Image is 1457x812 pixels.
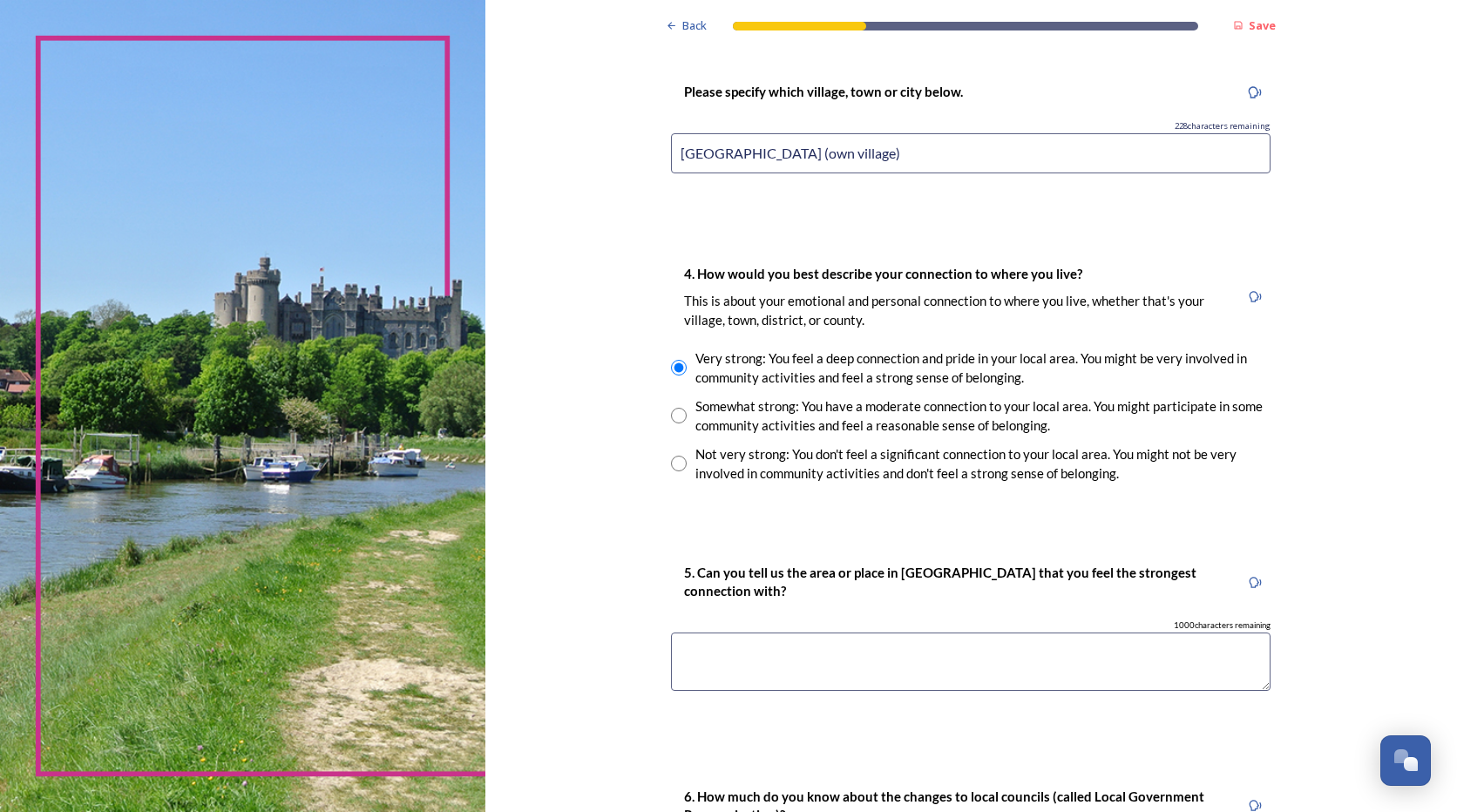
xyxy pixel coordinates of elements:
[695,348,1271,388] div: Very strong: You feel a deep connection and pride in your local area. You might be very involved ...
[684,84,963,99] strong: Please specify which village, town or city below.
[695,396,1271,436] div: Somewhat strong: You have a moderate connection to your local area. You might participate in some...
[684,565,1199,599] strong: 5. Can you tell us the area or place in [GEOGRAPHIC_DATA] that you feel the strongest connection ...
[1174,619,1271,632] span: 1000 characters remaining
[682,17,707,34] span: Back
[1249,17,1276,33] strong: Save
[1380,735,1431,786] button: Open Chat
[684,292,1226,329] p: This is about your emotional and personal connection to where you live, whether that's your villa...
[1175,120,1271,132] span: 228 characters remaining
[684,266,1082,281] strong: 4. How would you best describe your connection to where you live?
[695,444,1271,484] div: Not very strong: You don't feel a significant connection to your local area. You might not be ver...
